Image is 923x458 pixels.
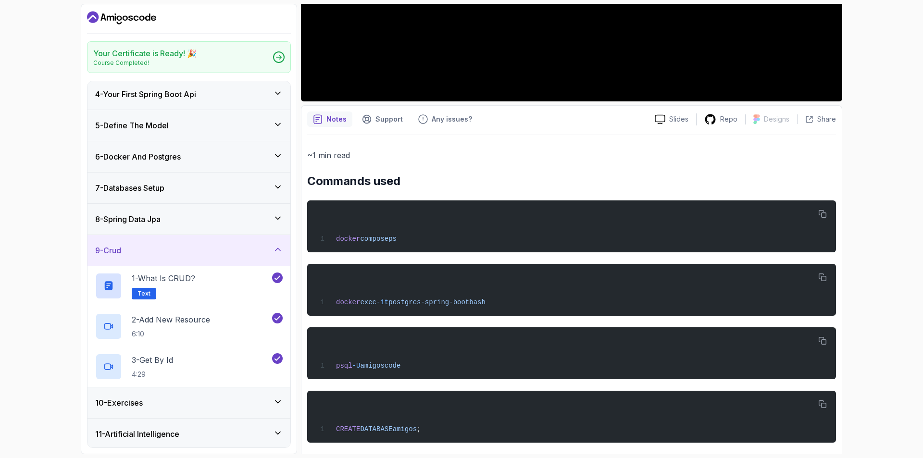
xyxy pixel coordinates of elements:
button: Share [797,114,836,124]
p: 2 - Add New Resource [132,314,210,325]
span: amigos [393,425,417,433]
span: exec [360,298,376,306]
span: compose [360,235,388,243]
span: ; [417,425,421,433]
span: DATABASE [360,425,392,433]
p: Share [817,114,836,124]
p: ~1 min read [307,149,836,162]
a: Your Certificate is Ready! 🎉Course Completed! [87,41,291,73]
h3: 5 - Define The Model [95,120,169,131]
p: Notes [326,114,347,124]
h3: 6 - Docker And Postgres [95,151,181,162]
h2: Your Certificate is Ready! 🎉 [93,48,197,59]
h3: 10 - Exercises [95,397,143,408]
p: 4:29 [132,370,173,379]
button: 3-Get By Id4:29 [95,353,283,380]
span: CREATE [336,425,360,433]
a: Slides [647,114,696,124]
button: notes button [307,111,352,127]
span: postgres-spring-boot [388,298,469,306]
button: 2-Add New Resource6:10 [95,313,283,340]
p: Slides [669,114,688,124]
span: -it [376,298,388,306]
p: Designs [764,114,789,124]
span: bash [469,298,486,306]
h3: 11 - Artificial Intelligence [95,428,179,440]
button: 7-Databases Setup [87,173,290,203]
button: 5-Define The Model [87,110,290,141]
p: Support [375,114,403,124]
h2: Commands used [307,173,836,189]
button: Support button [356,111,409,127]
p: 1 - What is CRUD? [132,272,195,284]
button: 10-Exercises [87,387,290,418]
button: 6-Docker And Postgres [87,141,290,172]
h3: 7 - Databases Setup [95,182,164,194]
span: psql [336,362,352,370]
h3: 8 - Spring Data Jpa [95,213,161,225]
button: 9-Crud [87,235,290,266]
span: -U [352,362,361,370]
p: Any issues? [432,114,472,124]
span: ps [388,235,397,243]
span: docker [336,235,360,243]
p: 6:10 [132,329,210,339]
a: Repo [697,113,745,125]
span: Text [137,290,150,297]
button: 8-Spring Data Jpa [87,204,290,235]
h3: 4 - Your First Spring Boot Api [95,88,196,100]
h3: 9 - Crud [95,245,121,256]
p: 3 - Get By Id [132,354,173,366]
span: amigoscode [360,362,400,370]
a: Dashboard [87,10,156,25]
p: Course Completed! [93,59,197,67]
button: 1-What is CRUD?Text [95,272,283,299]
span: docker [336,298,360,306]
p: Repo [720,114,737,124]
button: 11-Artificial Intelligence [87,419,290,449]
button: 4-Your First Spring Boot Api [87,79,290,110]
button: Feedback button [412,111,478,127]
